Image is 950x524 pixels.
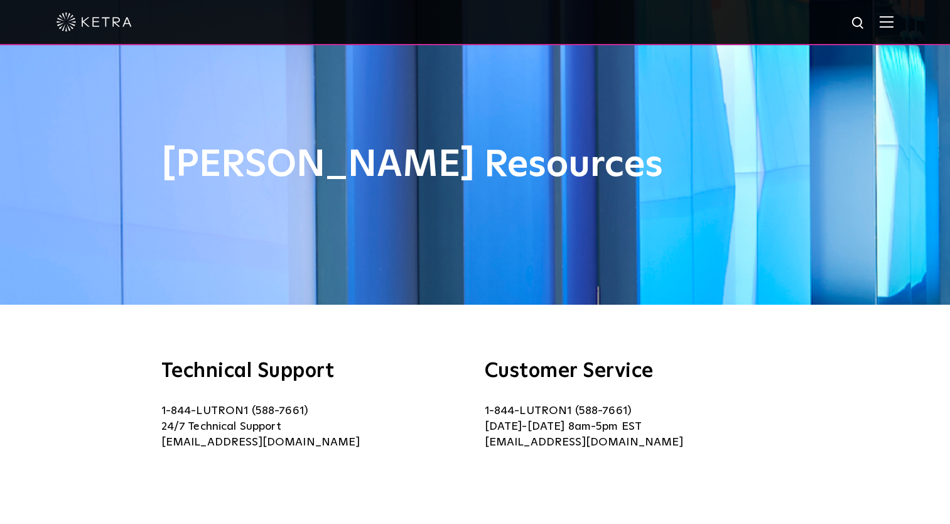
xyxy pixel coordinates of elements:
[161,145,789,186] h1: [PERSON_NAME] Resources
[161,403,466,450] p: 1-844-LUTRON1 (588-7661) 24/7 Technical Support
[851,16,866,31] img: search icon
[57,13,132,31] img: ketra-logo-2019-white
[161,437,360,448] a: [EMAIL_ADDRESS][DOMAIN_NAME]
[161,361,466,381] h3: Technical Support
[485,361,789,381] h3: Customer Service
[880,16,893,28] img: Hamburger%20Nav.svg
[485,403,789,450] p: 1-844-LUTRON1 (588-7661) [DATE]-[DATE] 8am-5pm EST [EMAIL_ADDRESS][DOMAIN_NAME]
